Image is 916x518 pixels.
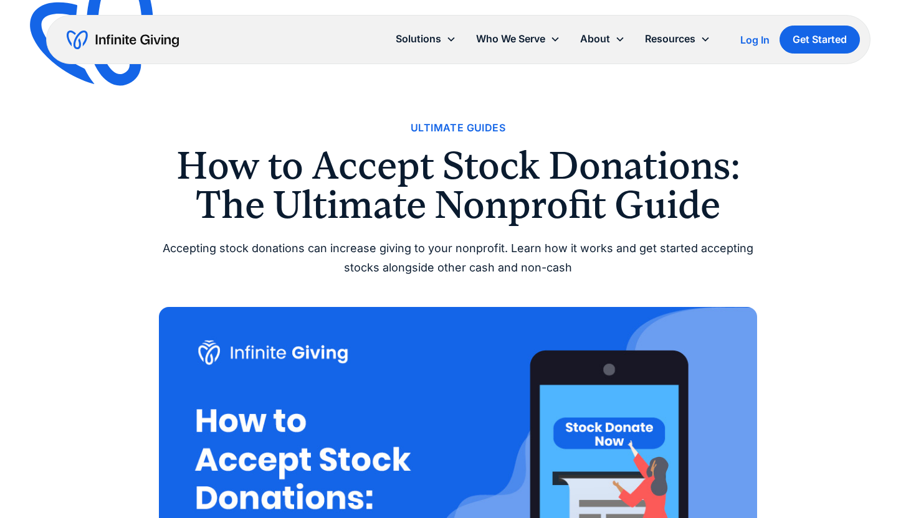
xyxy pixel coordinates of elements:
div: Resources [635,26,720,52]
a: home [67,30,179,50]
div: About [580,31,610,47]
div: Solutions [386,26,466,52]
div: Who We Serve [466,26,570,52]
div: Log In [740,35,770,45]
div: About [570,26,635,52]
a: Get Started [780,26,860,54]
div: Solutions [396,31,441,47]
a: Ultimate Guides [411,120,505,136]
div: Accepting stock donations can increase giving to your nonprofit. Learn how it works and get start... [159,239,757,277]
h1: How to Accept Stock Donations: The Ultimate Nonprofit Guide [159,146,757,224]
a: Log In [740,32,770,47]
div: Who We Serve [476,31,545,47]
div: Resources [645,31,695,47]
